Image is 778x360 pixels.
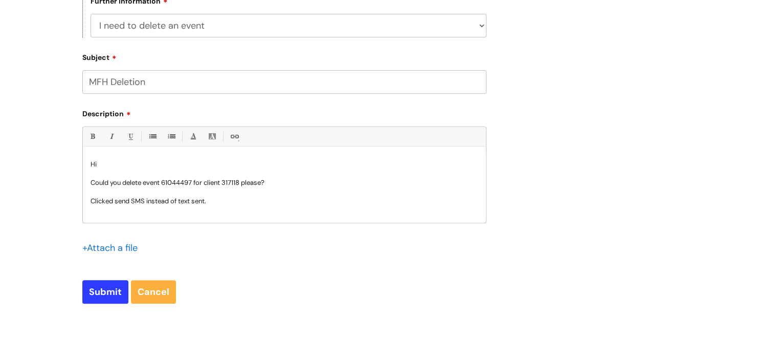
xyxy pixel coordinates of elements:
[82,106,486,118] label: Description
[91,197,478,206] p: Clicked send SMS instead of text sent.
[91,160,478,169] p: Hi
[82,280,128,304] input: Submit
[131,280,176,304] a: Cancel
[82,240,144,256] div: Attach a file
[165,130,177,143] a: 1. Ordered List (Ctrl-Shift-8)
[82,242,87,254] span: +
[82,50,486,62] label: Subject
[86,130,99,143] a: Bold (Ctrl-B)
[228,130,240,143] a: Link
[124,130,137,143] a: Underline(Ctrl-U)
[105,130,118,143] a: Italic (Ctrl-I)
[187,130,199,143] a: Font Color
[206,130,218,143] a: Back Color
[146,130,159,143] a: • Unordered List (Ctrl-Shift-7)
[91,178,478,187] p: Could you delete event 61044497 for client 317118 please?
